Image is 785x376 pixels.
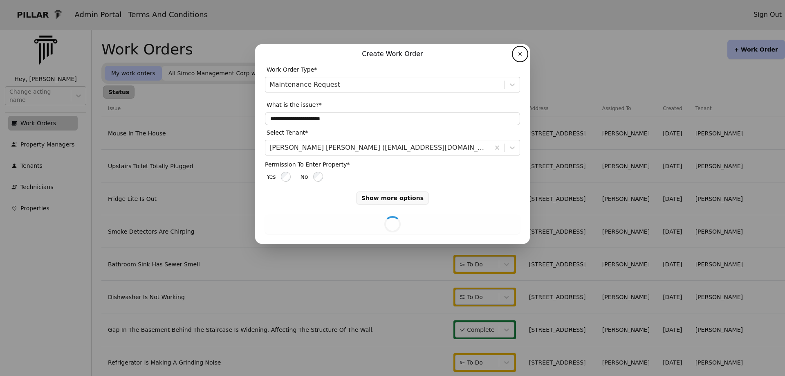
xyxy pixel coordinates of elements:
[281,172,291,182] input: Yes
[514,47,527,61] button: ✕
[301,173,308,181] span: No
[265,49,520,59] p: Create Work Order
[267,128,308,137] span: Select Tenant*
[267,173,276,181] span: Yes
[265,160,520,169] p: Permission To Enter Property*
[267,101,322,109] span: What is the issue?*
[267,65,317,74] span: Work Order Type*
[313,172,323,182] input: No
